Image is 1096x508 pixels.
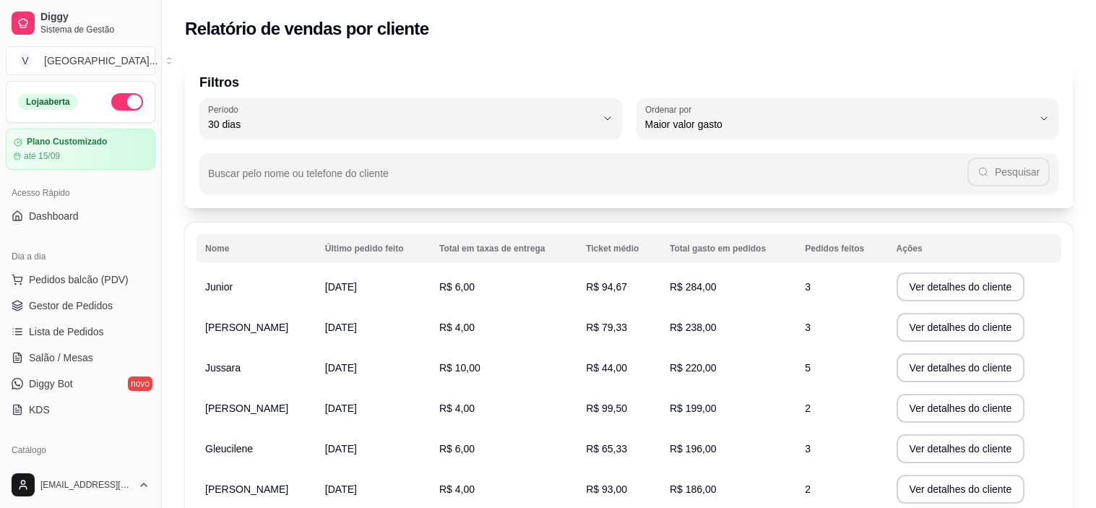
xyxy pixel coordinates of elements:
[670,362,717,374] span: R$ 220,00
[6,268,155,291] button: Pedidos balcão (PDV)
[586,402,627,414] span: R$ 99,50
[205,402,288,414] span: [PERSON_NAME]
[897,313,1025,342] button: Ver detalhes do cliente
[805,362,811,374] span: 5
[670,402,717,414] span: R$ 199,00
[325,322,357,333] span: [DATE]
[29,272,129,287] span: Pedidos balcão (PDV)
[805,322,811,333] span: 3
[40,479,132,491] span: [EMAIL_ADDRESS][DOMAIN_NAME]
[431,234,577,263] th: Total em taxas de entrega
[6,46,155,75] button: Select a team
[325,362,357,374] span: [DATE]
[325,281,357,293] span: [DATE]
[205,322,288,333] span: [PERSON_NAME]
[796,234,887,263] th: Pedidos feitos
[40,24,150,35] span: Sistema de Gestão
[6,468,155,502] button: [EMAIL_ADDRESS][DOMAIN_NAME]
[29,350,93,365] span: Salão / Mesas
[27,137,107,147] article: Plano Customizado
[439,402,475,414] span: R$ 4,00
[805,402,811,414] span: 2
[897,394,1025,423] button: Ver detalhes do cliente
[661,234,796,263] th: Total gasto em pedidos
[208,103,243,116] label: Período
[29,324,104,339] span: Lista de Pedidos
[199,72,1058,92] p: Filtros
[29,209,79,223] span: Dashboard
[897,475,1025,504] button: Ver detalhes do cliente
[586,362,627,374] span: R$ 44,00
[805,443,811,455] span: 3
[670,281,717,293] span: R$ 284,00
[325,483,357,495] span: [DATE]
[6,181,155,205] div: Acesso Rápido
[645,117,1033,132] span: Maior valor gasto
[577,234,661,263] th: Ticket médio
[6,245,155,268] div: Dia a dia
[111,93,143,111] button: Alterar Status
[670,322,717,333] span: R$ 238,00
[208,117,596,132] span: 30 dias
[586,483,627,495] span: R$ 93,00
[670,483,717,495] span: R$ 186,00
[325,443,357,455] span: [DATE]
[205,443,253,455] span: Gleucilene
[205,281,233,293] span: Junior
[897,434,1025,463] button: Ver detalhes do cliente
[29,376,73,391] span: Diggy Bot
[6,320,155,343] a: Lista de Pedidos
[6,372,155,395] a: Diggy Botnovo
[805,281,811,293] span: 3
[6,294,155,317] a: Gestor de Pedidos
[197,234,316,263] th: Nome
[24,150,60,162] article: até 15/09
[439,443,475,455] span: R$ 6,00
[18,53,33,68] span: V
[805,483,811,495] span: 2
[6,205,155,228] a: Dashboard
[29,298,113,313] span: Gestor de Pedidos
[185,17,429,40] h2: Relatório de vendas por cliente
[205,483,288,495] span: [PERSON_NAME]
[439,281,475,293] span: R$ 6,00
[316,234,431,263] th: Último pedido feito
[439,322,475,333] span: R$ 4,00
[6,439,155,462] div: Catálogo
[637,98,1059,139] button: Ordenar porMaior valor gasto
[325,402,357,414] span: [DATE]
[40,11,150,24] span: Diggy
[199,98,622,139] button: Período30 dias
[6,129,155,170] a: Plano Customizadoaté 15/09
[18,94,78,110] div: Loja aberta
[670,443,717,455] span: R$ 196,00
[897,272,1025,301] button: Ver detalhes do cliente
[586,322,627,333] span: R$ 79,33
[6,346,155,369] a: Salão / Mesas
[586,443,627,455] span: R$ 65,33
[6,398,155,421] a: KDS
[208,172,967,186] input: Buscar pelo nome ou telefone do cliente
[586,281,627,293] span: R$ 94,67
[897,353,1025,382] button: Ver detalhes do cliente
[888,234,1061,263] th: Ações
[645,103,696,116] label: Ordenar por
[205,362,241,374] span: Jussara
[6,6,155,40] a: DiggySistema de Gestão
[44,53,158,68] div: [GEOGRAPHIC_DATA] ...
[439,362,480,374] span: R$ 10,00
[439,483,475,495] span: R$ 4,00
[29,402,50,417] span: KDS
